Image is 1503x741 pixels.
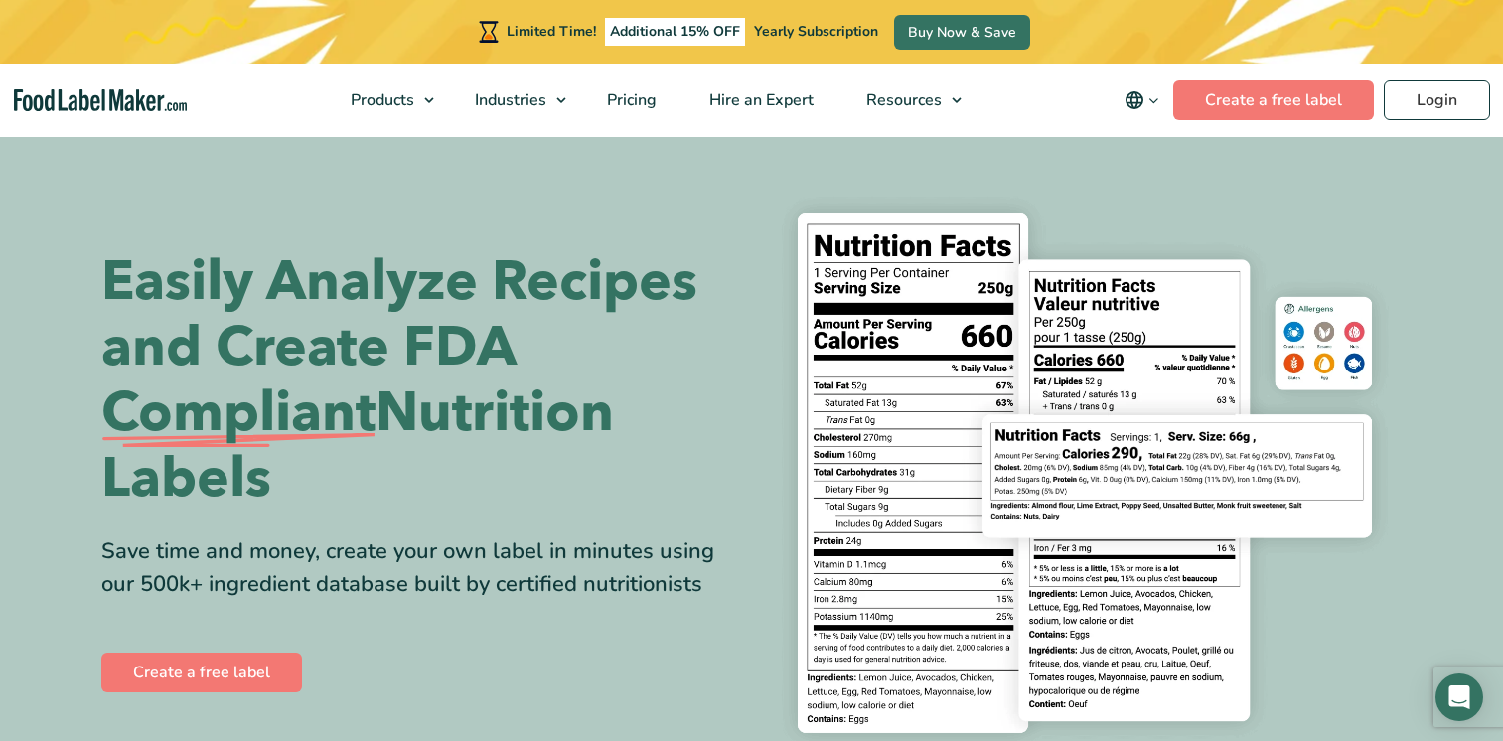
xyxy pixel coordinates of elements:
h1: Easily Analyze Recipes and Create FDA Nutrition Labels [101,249,737,512]
span: Hire an Expert [703,89,816,111]
a: Industries [449,64,576,137]
a: Create a free label [1173,80,1374,120]
div: Save time and money, create your own label in minutes using our 500k+ ingredient database built b... [101,535,737,601]
span: Additional 15% OFF [605,18,745,46]
span: Resources [860,89,944,111]
span: Yearly Subscription [754,22,878,41]
span: Limited Time! [507,22,596,41]
a: Create a free label [101,653,302,692]
span: Pricing [601,89,659,111]
a: Products [325,64,444,137]
a: Login [1384,80,1490,120]
div: Open Intercom Messenger [1435,673,1483,721]
span: Products [345,89,416,111]
a: Resources [840,64,972,137]
a: Hire an Expert [683,64,835,137]
span: Industries [469,89,548,111]
span: Compliant [101,380,376,446]
a: Pricing [581,64,678,137]
a: Buy Now & Save [894,15,1030,50]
